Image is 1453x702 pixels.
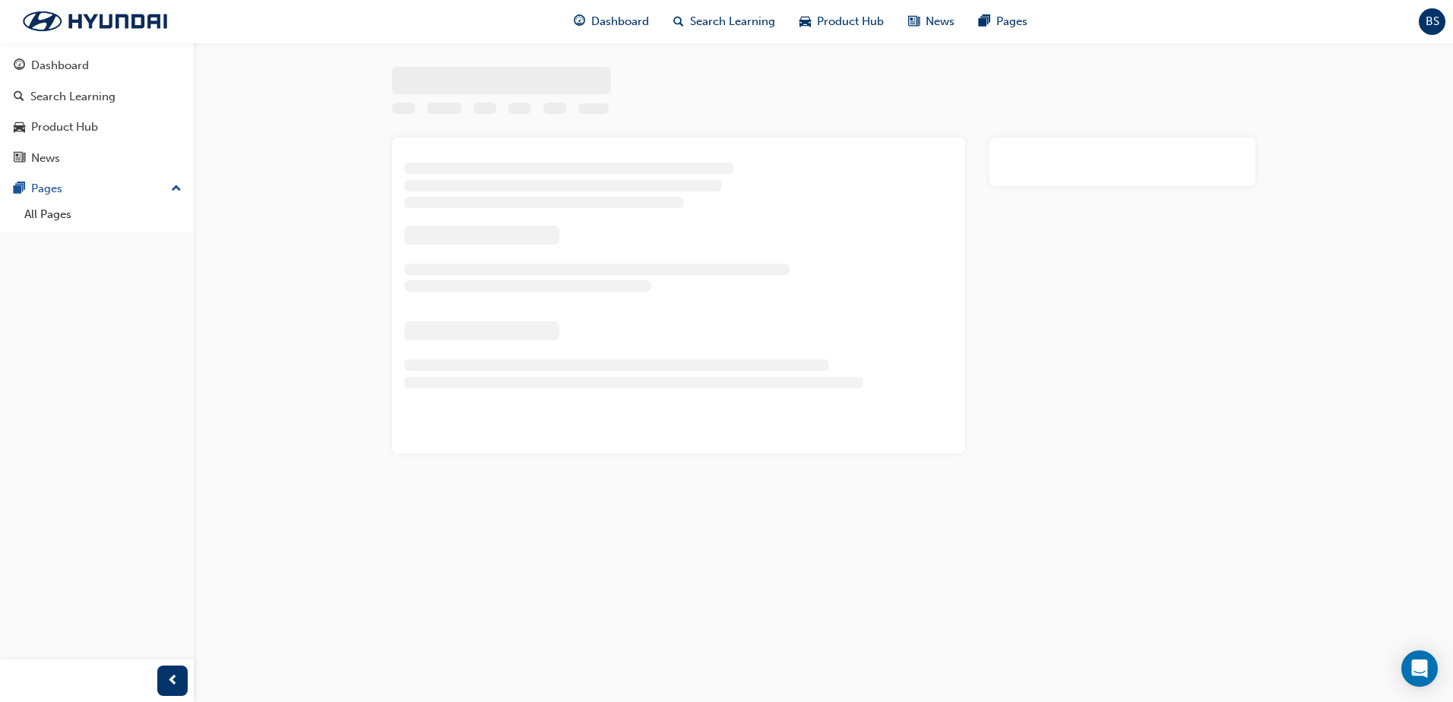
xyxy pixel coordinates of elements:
[30,88,116,106] div: Search Learning
[167,672,179,691] span: prev-icon
[661,6,787,37] a: search-iconSearch Learning
[14,152,25,166] span: news-icon
[979,12,990,31] span: pages-icon
[6,175,188,203] button: Pages
[996,13,1027,30] span: Pages
[8,5,182,37] img: Trak
[1419,8,1445,35] button: BS
[6,113,188,141] a: Product Hub
[673,12,684,31] span: search-icon
[14,121,25,134] span: car-icon
[31,119,98,136] div: Product Hub
[896,6,967,37] a: news-iconNews
[14,182,25,196] span: pages-icon
[14,90,24,104] span: search-icon
[18,203,188,226] a: All Pages
[908,12,920,31] span: news-icon
[171,179,182,199] span: up-icon
[1426,13,1439,30] span: BS
[578,104,609,117] span: Learning resource code
[799,12,811,31] span: car-icon
[591,13,649,30] span: Dashboard
[14,59,25,73] span: guage-icon
[6,83,188,111] a: Search Learning
[31,180,62,198] div: Pages
[817,13,884,30] span: Product Hub
[787,6,896,37] a: car-iconProduct Hub
[926,13,954,30] span: News
[967,6,1040,37] a: pages-iconPages
[6,52,188,80] a: Dashboard
[562,6,661,37] a: guage-iconDashboard
[31,57,89,74] div: Dashboard
[1401,650,1438,687] div: Open Intercom Messenger
[690,13,775,30] span: Search Learning
[31,150,60,167] div: News
[574,12,585,31] span: guage-icon
[6,49,188,175] button: DashboardSearch LearningProduct HubNews
[6,144,188,172] a: News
